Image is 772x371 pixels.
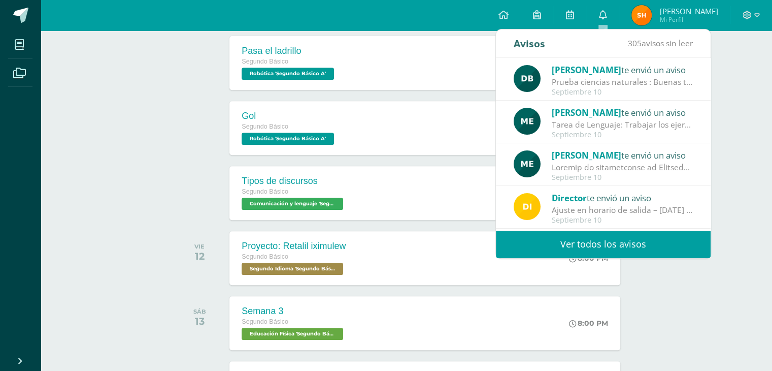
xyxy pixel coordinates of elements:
[552,131,693,139] div: Septiembre 10
[514,193,541,220] img: f0b35651ae50ff9c693c4cbd3f40c4bb.png
[552,119,693,131] div: Tarea de Lenguaje: Trabajar los ejercicios de los documentos subidos en este espacio: Páginas 172...
[193,308,206,315] div: SÁB
[242,318,288,325] span: Segundo Básico
[552,173,693,182] div: Septiembre 10
[631,5,652,25] img: 869aa223b515ac158a5cbb52e2c181c2.png
[552,149,621,161] span: [PERSON_NAME]
[552,88,693,97] div: Septiembre 10
[242,241,346,252] div: Proyecto: Retalil iximulew
[242,123,288,130] span: Segundo Básico
[514,150,541,177] img: e5319dee200a4f57f0a5ff00aaca67bb.png
[659,6,718,16] span: [PERSON_NAME]
[552,162,693,173] div: Proceso de mejoramiento de Lenguaje y Lectura: Buenas tardes respetables padres de familia y estu...
[552,107,621,118] span: [PERSON_NAME]
[552,191,693,204] div: te envió un aviso
[242,46,337,56] div: Pasa el ladrillo
[514,108,541,135] img: e5319dee200a4f57f0a5ff00aaca67bb.png
[514,65,541,92] img: 2ce8b78723d74065a2fbc9da14b79a38.png
[496,230,711,258] a: Ver todos los avisos
[242,133,334,145] span: Robótica 'Segundo Básico A'
[242,58,288,65] span: Segundo Básico
[242,198,343,210] span: Comunicación y lenguaje 'Segundo Básico A'
[659,15,718,24] span: Mi Perfil
[552,216,693,225] div: Septiembre 10
[552,76,693,88] div: Prueba ciencias naturales : Buenas tardes, espero que se encuentren bien. Por favor tomar en cuen...
[514,29,545,57] div: Avisos
[242,68,334,80] span: Robótica 'Segundo Básico A'
[552,63,693,76] div: te envió un aviso
[569,319,608,328] div: 8:00 PM
[628,38,642,49] span: 305
[242,253,288,260] span: Segundo Básico
[194,243,205,250] div: VIE
[552,148,693,162] div: te envió un aviso
[242,188,288,195] span: Segundo Básico
[552,192,587,204] span: Director
[628,38,693,49] span: avisos sin leer
[194,250,205,262] div: 12
[242,306,346,317] div: Semana 3
[242,263,343,275] span: Segundo Idioma 'Segundo Básico A'
[552,204,693,216] div: Ajuste en horario de salida – 12 de septiembre : Estimados Padres de Familia, Debido a las activi...
[242,176,346,187] div: Tipos de discursos
[552,64,621,76] span: [PERSON_NAME]
[193,315,206,327] div: 13
[242,328,343,340] span: Educación Física 'Segundo Básico A'
[242,111,337,121] div: Gol
[552,106,693,119] div: te envió un aviso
